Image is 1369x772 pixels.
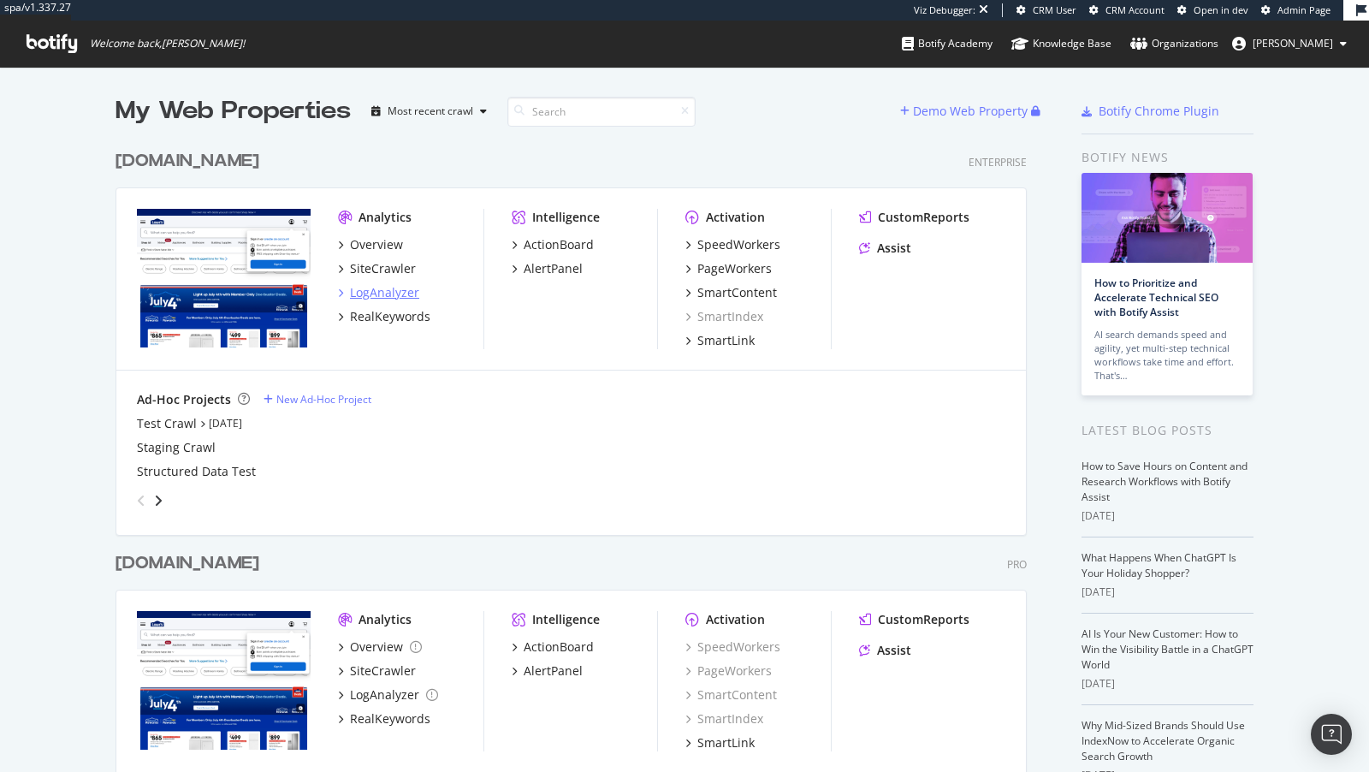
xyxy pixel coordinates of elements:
div: Open Intercom Messenger [1311,714,1352,755]
div: Activation [706,209,765,226]
div: Assist [877,240,911,257]
button: Most recent crawl [364,98,494,125]
div: Botify Chrome Plugin [1099,103,1219,120]
a: Structured Data Test [137,463,256,480]
div: Enterprise [969,155,1027,169]
a: LogAnalyzer [338,686,438,704]
div: My Web Properties [116,94,351,128]
div: Botify news [1082,148,1253,167]
div: Viz Debugger: [914,3,975,17]
a: PageWorkers [685,662,772,680]
div: Overview [350,638,403,656]
a: SmartContent [685,284,777,301]
span: connor [1253,36,1333,50]
div: Analytics [359,611,412,628]
div: LogAnalyzer [350,284,419,301]
div: SpeedWorkers [697,236,780,253]
div: CustomReports [878,209,969,226]
div: AlertPanel [524,260,583,277]
a: SpeedWorkers [685,638,780,656]
div: Pro [1007,557,1027,572]
div: Activation [706,611,765,628]
a: ActionBoard [512,638,594,656]
a: What Happens When ChatGPT Is Your Holiday Shopper? [1082,550,1236,580]
div: AI search demands speed and agility, yet multi-step technical workflows take time and effort. Tha... [1094,328,1240,383]
div: [DOMAIN_NAME] [116,149,259,174]
a: SiteCrawler [338,260,416,277]
div: AlertPanel [524,662,583,680]
div: Knowledge Base [1011,35,1111,52]
div: Analytics [359,209,412,226]
span: Welcome back, [PERSON_NAME] ! [90,37,245,50]
a: Admin Page [1261,3,1330,17]
a: Test Crawl [137,415,197,432]
a: CustomReports [859,209,969,226]
a: CustomReports [859,611,969,628]
a: Organizations [1130,21,1218,67]
a: SmartIndex [685,308,763,325]
span: Open in dev [1194,3,1248,16]
div: Botify Academy [902,35,993,52]
a: CRM Account [1089,3,1165,17]
span: CRM User [1033,3,1076,16]
div: New Ad-Hoc Project [276,392,371,407]
span: Admin Page [1277,3,1330,16]
a: SiteCrawler [338,662,416,680]
div: SmartLink [697,332,755,349]
a: SmartLink [685,332,755,349]
div: RealKeywords [350,710,430,727]
a: SmartIndex [685,710,763,727]
div: PageWorkers [697,260,772,277]
a: Assist [859,642,911,659]
a: SmartContent [685,686,777,704]
span: CRM Account [1105,3,1165,16]
a: New Ad-Hoc Project [264,392,371,407]
img: How to Prioritize and Accelerate Technical SEO with Botify Assist [1082,173,1253,263]
a: ActionBoard [512,236,594,253]
a: [DATE] [209,416,242,431]
a: PageWorkers [685,260,772,277]
a: [DOMAIN_NAME] [116,149,266,174]
a: Staging Crawl [137,439,216,456]
a: LogAnalyzer [338,284,419,301]
div: [DOMAIN_NAME] [116,551,259,576]
div: Intelligence [532,611,600,628]
div: Ad-Hoc Projects [137,391,231,408]
div: Demo Web Property [913,103,1028,120]
div: SiteCrawler [350,662,416,680]
div: Organizations [1130,35,1218,52]
div: LogAnalyzer [350,686,419,704]
div: CustomReports [878,611,969,628]
div: Latest Blog Posts [1082,421,1253,440]
a: Demo Web Property [900,104,1031,118]
a: Botify Chrome Plugin [1082,103,1219,120]
img: www.lowes.com [137,209,311,347]
a: SmartLink [685,734,755,751]
a: AlertPanel [512,662,583,680]
div: angle-left [130,487,152,514]
div: SiteCrawler [350,260,416,277]
div: [DATE] [1082,585,1253,600]
div: [DATE] [1082,676,1253,692]
a: Botify Academy [902,21,993,67]
a: RealKeywords [338,308,430,325]
div: RealKeywords [350,308,430,325]
a: CRM User [1016,3,1076,17]
a: RealKeywords [338,710,430,727]
a: [DOMAIN_NAME] [116,551,266,576]
a: How to Save Hours on Content and Research Workflows with Botify Assist [1082,459,1248,504]
a: Why Mid-Sized Brands Should Use IndexNow to Accelerate Organic Search Growth [1082,718,1245,763]
a: Overview [338,638,422,656]
button: Demo Web Property [900,98,1031,125]
a: AI Is Your New Customer: How to Win the Visibility Battle in a ChatGPT World [1082,627,1253,672]
a: AlertPanel [512,260,583,277]
div: [DATE] [1082,508,1253,524]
